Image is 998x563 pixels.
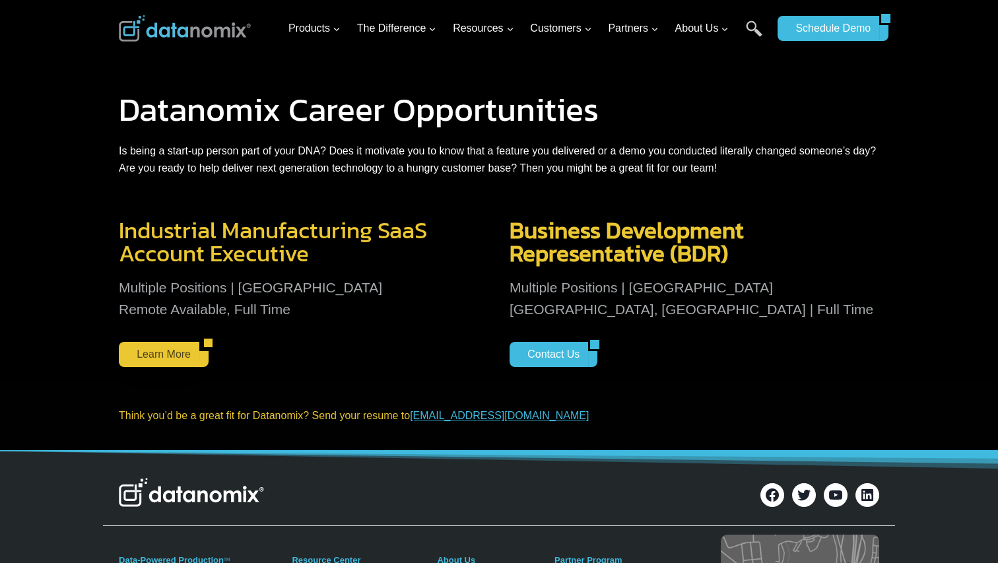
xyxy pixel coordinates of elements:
[510,236,728,271] span: Representative (BDR)
[510,277,879,321] p: Multiple Positions | [GEOGRAPHIC_DATA] [GEOGRAPHIC_DATA], [GEOGRAPHIC_DATA] | Full Time
[119,93,879,126] h1: Datanomix Career Opportunities
[119,407,879,424] p: Think you’d be a great fit for Datanomix? Send your resume to
[530,20,591,37] span: Customers
[746,20,762,50] a: Search
[119,277,488,321] p: Multiple Positions | [GEOGRAPHIC_DATA] Remote Available, Full Time
[119,342,199,367] a: Learn More
[288,20,341,37] span: Products
[510,213,744,248] span: Business Development
[119,15,251,42] img: Datanomix
[119,478,264,507] img: Datanomix Logo
[778,16,879,41] a: Schedule Demo
[283,7,772,50] nav: Primary Navigation
[608,20,658,37] span: Partners
[510,342,588,367] a: Contact Us
[119,143,879,176] p: Is being a start-up person part of your DNA? Does it motivate you to know that a feature you deli...
[119,218,488,265] h3: Industrial Manufacturing SaaS Account Executive
[357,20,437,37] span: The Difference
[224,557,230,562] a: TM
[410,410,589,421] a: [EMAIL_ADDRESS][DOMAIN_NAME]
[453,20,514,37] span: Resources
[675,20,729,37] span: About Us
